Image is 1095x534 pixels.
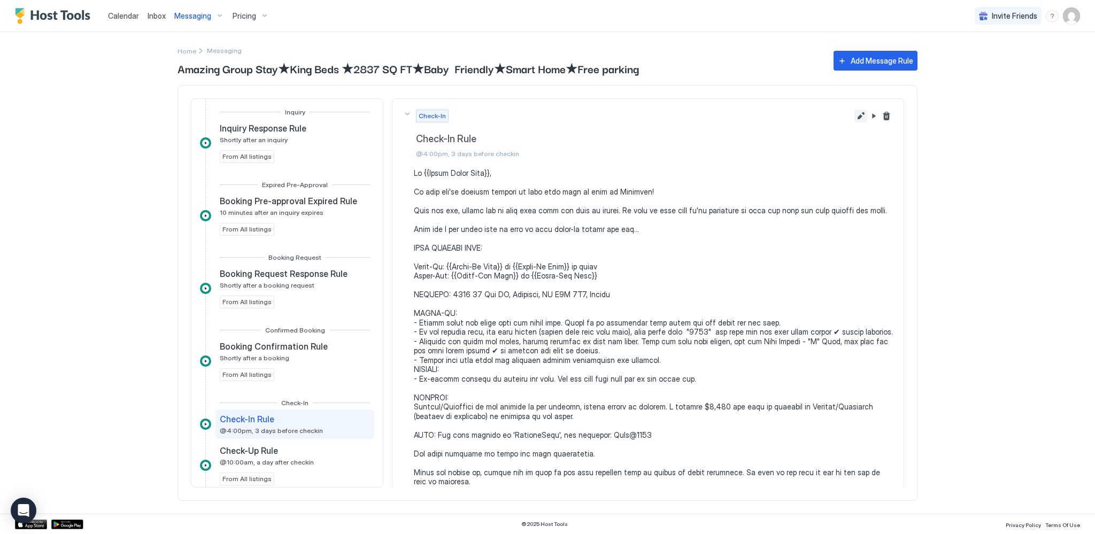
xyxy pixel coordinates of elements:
[220,196,357,206] span: Booking Pre-approval Expired Rule
[851,55,913,66] div: Add Message Rule
[220,281,314,289] span: Shortly after a booking request
[220,123,306,134] span: Inquiry Response Rule
[1046,10,1059,22] div: menu
[222,474,272,484] span: From All listings
[174,11,211,21] span: Messaging
[220,268,348,279] span: Booking Request Response Rule
[880,110,893,122] button: Delete message rule
[178,47,196,55] span: Home
[220,136,288,144] span: Shortly after an inquiry
[416,150,850,158] span: @4:00pm, 3 days before checkin
[834,51,917,71] button: Add Message Rule
[220,445,278,456] span: Check-Up Rule
[854,110,867,122] button: Edit message rule
[178,45,196,56] div: Breadcrumb
[268,253,321,261] span: Booking Request
[222,152,272,161] span: From All listings
[178,45,196,56] a: Home
[108,11,139,20] span: Calendar
[11,498,36,523] div: Open Intercom Messenger
[992,11,1037,21] span: Invite Friends
[867,110,880,122] button: Pause Message Rule
[1006,522,1041,528] span: Privacy Policy
[178,60,823,76] span: Amazing Group Stay★King Beds ★2837 SQ FT★Baby Friendly★Smart Home★Free parking
[220,354,289,362] span: Shortly after a booking
[1045,518,1080,530] a: Terms Of Use
[15,8,95,24] a: Host Tools Logo
[15,520,47,529] a: App Store
[392,99,904,168] button: Check-InCheck-In Rule@4:00pm, 3 days before checkinEdit message rulePause Message RuleDelete mess...
[262,181,328,189] span: Expired Pre-Approval
[1006,518,1041,530] a: Privacy Policy
[220,458,314,466] span: @10:00am, a day after checkin
[220,414,274,424] span: Check-In Rule
[265,326,325,334] span: Confirmed Booking
[108,10,139,21] a: Calendar
[220,208,323,216] span: 10 minutes after an inquiry expires
[220,341,328,352] span: Booking Confirmation Rule
[222,370,272,380] span: From All listings
[1045,522,1080,528] span: Terms Of Use
[521,521,568,528] span: © 2025 Host Tools
[51,520,83,529] a: Google Play Store
[416,133,850,145] span: Check-In Rule
[233,11,256,21] span: Pricing
[285,108,305,116] span: Inquiry
[207,47,242,55] span: Breadcrumb
[148,11,166,20] span: Inbox
[281,399,309,407] span: Check-In
[220,427,323,435] span: @4:00pm, 3 days before checkin
[419,111,446,121] span: Check-In
[222,297,272,307] span: From All listings
[222,225,272,234] span: From All listings
[148,10,166,21] a: Inbox
[1063,7,1080,25] div: User profile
